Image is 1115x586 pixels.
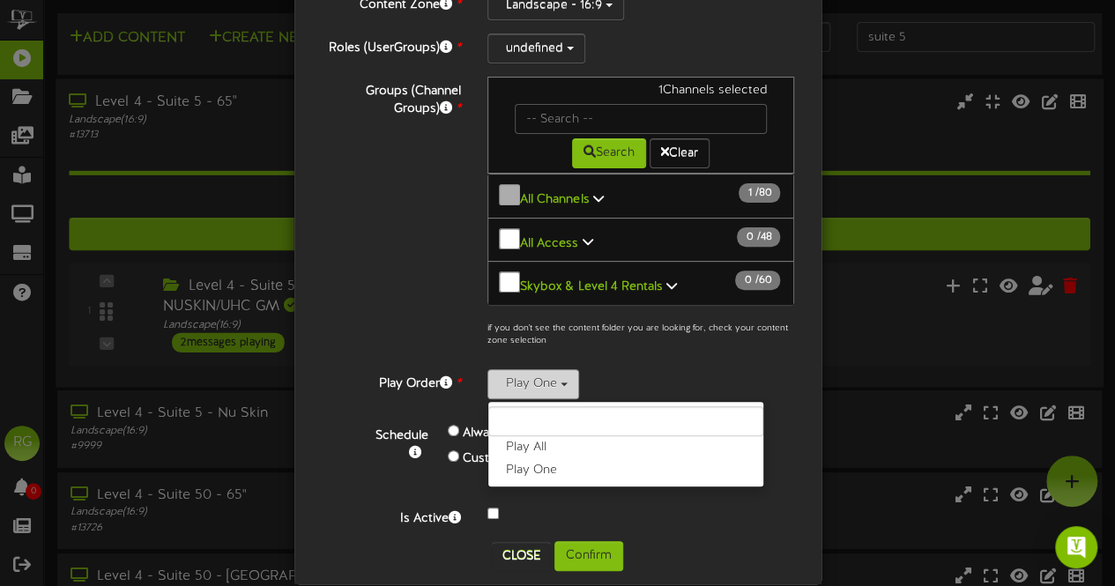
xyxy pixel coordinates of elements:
label: Is Active [308,504,474,528]
span: 1 [747,187,754,199]
button: Play One [487,369,579,399]
button: Search [572,138,646,168]
b: Schedule [375,429,428,442]
label: Play Order [308,369,474,393]
div: Open Intercom Messenger [1055,526,1097,568]
button: Skybox & Level 4 Rentals 0 /60 [487,261,795,306]
button: Confirm [554,541,623,571]
b: Skybox & Level 4 Rentals [520,280,662,293]
span: / 48 [737,227,780,247]
span: 0 [746,231,756,243]
button: Close [492,542,551,570]
label: Roles (UserGroups) [308,33,474,57]
label: Play All [488,436,763,459]
button: All Access 0 /48 [487,218,795,263]
label: Always Playing [463,425,546,442]
button: All Channels 1 /80 [487,174,795,219]
label: Custom [463,450,509,468]
label: Groups (Channel Groups) [308,77,474,118]
span: / 60 [735,271,780,290]
input: -- Search -- [515,104,768,134]
b: All Channels [520,193,589,206]
span: / 80 [739,183,780,203]
button: Clear [650,138,710,168]
span: 0 [744,274,754,286]
div: 1 Channels selected [502,82,781,104]
ul: Play One [487,401,764,487]
b: All Access [520,236,578,249]
label: Play One [488,459,763,482]
button: undefined [487,33,585,63]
